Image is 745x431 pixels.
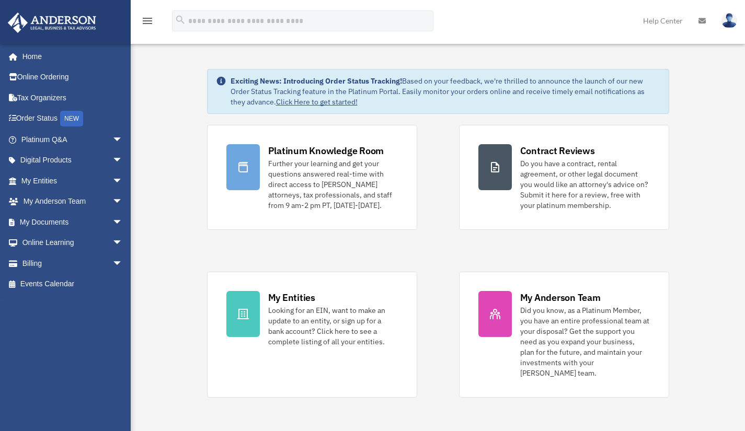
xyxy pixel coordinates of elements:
img: User Pic [721,13,737,28]
span: arrow_drop_down [112,170,133,192]
div: NEW [60,111,83,126]
a: Platinum Q&Aarrow_drop_down [7,129,139,150]
a: My Entitiesarrow_drop_down [7,170,139,191]
a: Online Learningarrow_drop_down [7,232,139,253]
a: My Anderson Team Did you know, as a Platinum Member, you have an entire professional team at your... [459,272,669,398]
div: Did you know, as a Platinum Member, you have an entire professional team at your disposal? Get th... [520,305,650,378]
div: Looking for an EIN, want to make an update to an entity, or sign up for a bank account? Click her... [268,305,398,347]
a: Billingarrow_drop_down [7,253,139,274]
div: Do you have a contract, rental agreement, or other legal document you would like an attorney's ad... [520,158,650,211]
a: Online Ordering [7,67,139,88]
span: arrow_drop_down [112,232,133,254]
a: My Documentsarrow_drop_down [7,212,139,232]
a: Tax Organizers [7,87,139,108]
a: Digital Productsarrow_drop_down [7,150,139,171]
span: arrow_drop_down [112,150,133,171]
a: Events Calendar [7,274,139,295]
div: Platinum Knowledge Room [268,144,384,157]
div: Contract Reviews [520,144,595,157]
span: arrow_drop_down [112,253,133,274]
a: Home [7,46,133,67]
a: Contract Reviews Do you have a contract, rental agreement, or other legal document you would like... [459,125,669,230]
span: arrow_drop_down [112,129,133,150]
i: search [175,14,186,26]
strong: Exciting News: Introducing Order Status Tracking! [231,76,402,86]
a: My Anderson Teamarrow_drop_down [7,191,139,212]
a: menu [141,18,154,27]
div: Further your learning and get your questions answered real-time with direct access to [PERSON_NAM... [268,158,398,211]
img: Anderson Advisors Platinum Portal [5,13,99,33]
div: My Anderson Team [520,291,601,304]
span: arrow_drop_down [112,191,133,213]
div: Based on your feedback, we're thrilled to announce the launch of our new Order Status Tracking fe... [231,76,660,107]
span: arrow_drop_down [112,212,133,233]
a: Click Here to get started! [276,97,358,107]
i: menu [141,15,154,27]
a: Order StatusNEW [7,108,139,130]
a: Platinum Knowledge Room Further your learning and get your questions answered real-time with dire... [207,125,417,230]
a: My Entities Looking for an EIN, want to make an update to an entity, or sign up for a bank accoun... [207,272,417,398]
div: My Entities [268,291,315,304]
